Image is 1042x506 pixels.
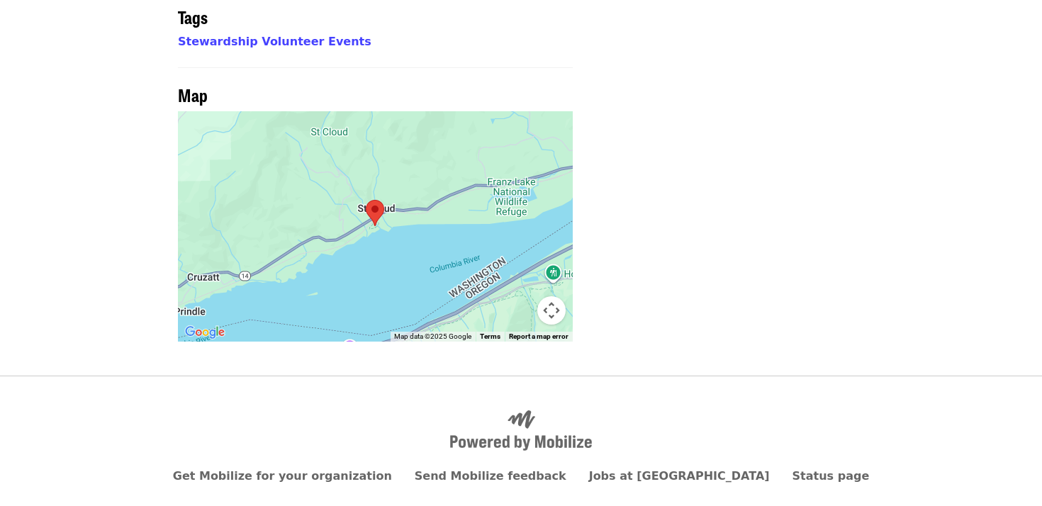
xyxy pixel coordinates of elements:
[509,332,568,340] a: Report a map error
[178,82,208,107] span: Map
[178,468,864,485] nav: Primary footer navigation
[173,469,392,483] a: Get Mobilize for your organization
[181,323,228,342] img: Google
[181,323,228,342] a: Open this area in Google Maps (opens a new window)
[415,469,566,483] a: Send Mobilize feedback
[178,35,371,48] a: Stewardship Volunteer Events
[537,296,566,325] button: Map camera controls
[480,332,500,340] a: Terms (opens in new tab)
[178,4,208,29] span: Tags
[792,469,870,483] a: Status page
[589,469,770,483] a: Jobs at [GEOGRAPHIC_DATA]
[394,332,471,340] span: Map data ©2025 Google
[450,410,592,451] img: Powered by Mobilize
